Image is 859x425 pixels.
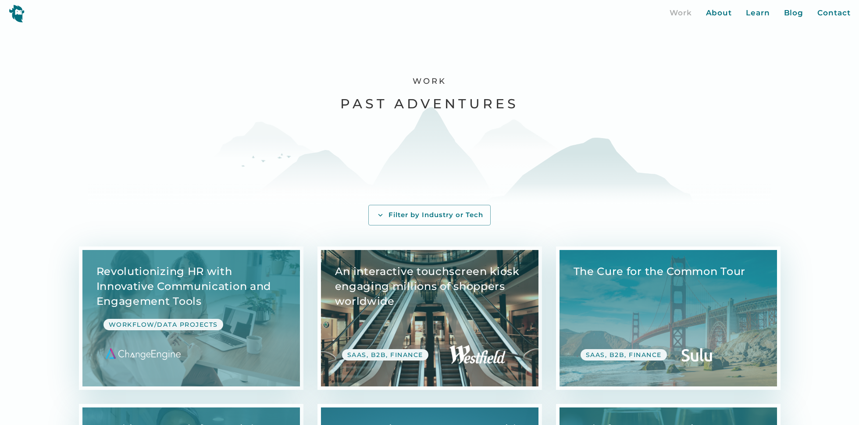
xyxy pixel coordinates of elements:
a: Filter by Industry or Tech [368,205,491,225]
a: View Case Study [560,250,777,386]
div: Filter by Industry or Tech [389,211,483,220]
img: yeti logo icon [9,4,25,22]
a: Learn [746,7,770,19]
a: Blog [784,7,804,19]
a: About [706,7,732,19]
a: Work [670,7,692,19]
h2: Past Adventures [340,95,519,112]
a: View Case Study [321,250,538,386]
h1: Work [413,76,446,86]
a: View Case Study [82,250,300,386]
a: Contact [817,7,850,19]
